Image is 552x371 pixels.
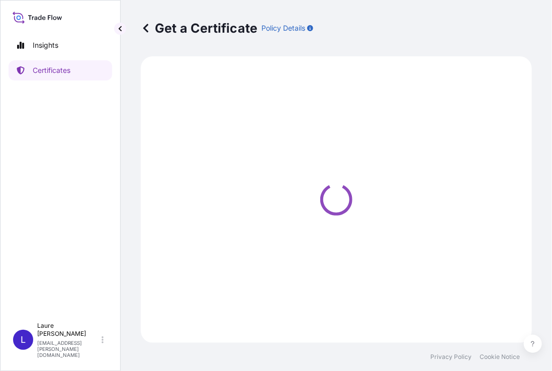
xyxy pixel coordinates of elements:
p: Laure [PERSON_NAME] [37,322,100,338]
a: Certificates [9,60,112,80]
p: Certificates [33,65,70,75]
a: Insights [9,35,112,55]
p: Get a Certificate [141,20,257,36]
div: Loading [147,62,526,337]
span: L [21,335,26,345]
p: [EMAIL_ADDRESS][PERSON_NAME][DOMAIN_NAME] [37,340,100,358]
a: Privacy Policy [430,353,472,361]
p: Insights [33,40,58,50]
p: Policy Details [261,23,305,33]
a: Cookie Notice [480,353,520,361]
